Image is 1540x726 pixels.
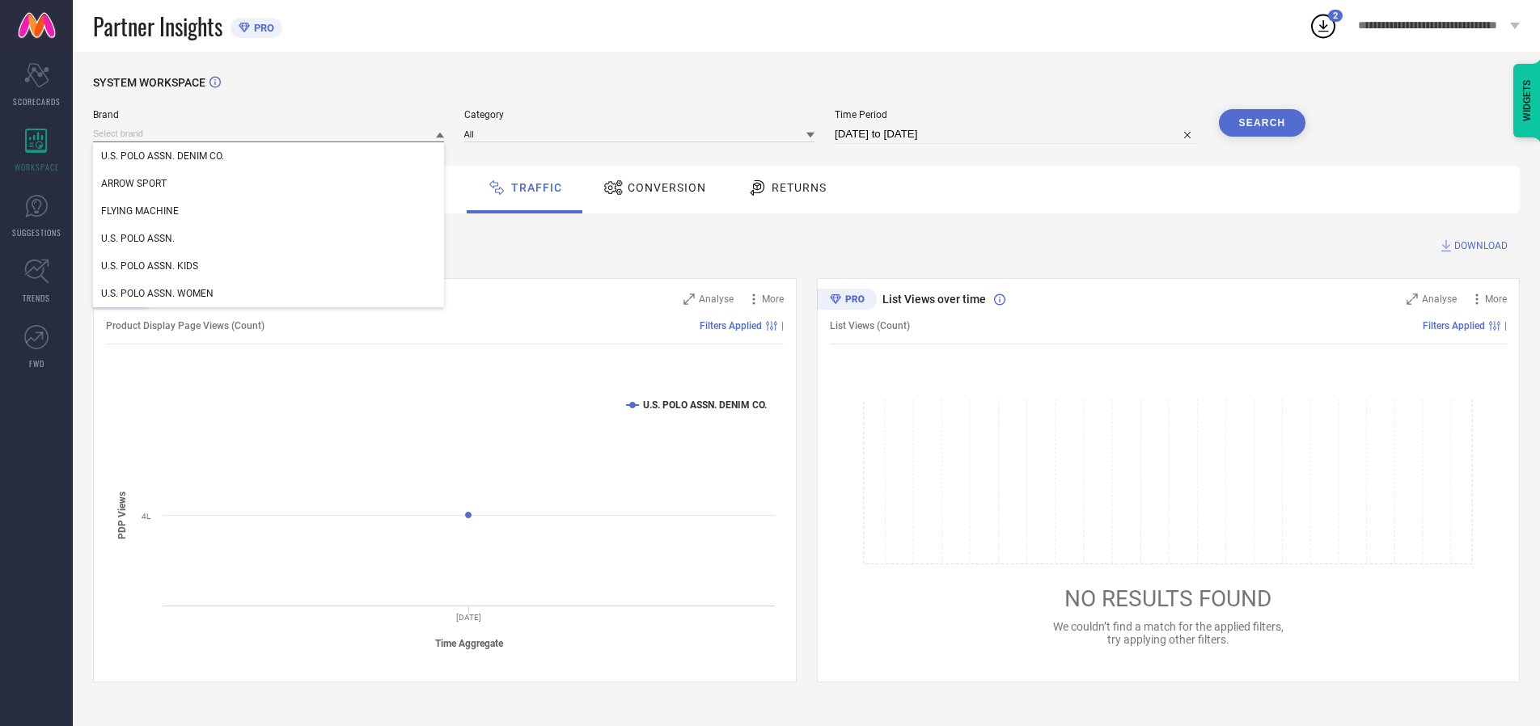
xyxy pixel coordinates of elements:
span: Time Period [835,109,1199,120]
button: Search [1219,109,1306,137]
span: PRO [250,22,274,34]
div: U.S. POLO ASSN. KIDS [93,252,444,280]
span: U.S. POLO ASSN. WOMEN [101,288,214,299]
tspan: Time Aggregate [435,638,504,649]
span: TRENDS [23,292,50,304]
span: Partner Insights [93,10,222,43]
span: SYSTEM WORKSPACE [93,76,205,89]
span: Analyse [1422,293,1457,305]
text: [DATE] [456,613,481,622]
span: Brand [93,109,444,120]
div: Premium [817,289,877,313]
span: Filters Applied [700,320,762,331]
input: Select time period [835,125,1199,144]
span: SCORECARDS [13,95,61,108]
svg: Zoom [1407,293,1418,305]
span: Product Display Page Views (Count) [106,320,264,331]
span: Returns [772,181,827,194]
span: DOWNLOAD [1454,238,1508,254]
text: 4L [142,512,151,521]
span: NO RESULTS FOUND [1064,585,1271,612]
div: FLYING MACHINE [93,197,444,225]
span: | [1504,320,1507,331]
span: U.S. POLO ASSN. DENIM CO. [101,150,224,162]
span: U.S. POLO ASSN. KIDS [101,260,198,272]
span: More [762,293,784,305]
span: Analyse [699,293,734,305]
span: WORKSPACE [15,161,59,173]
span: U.S. POLO ASSN. [101,233,175,244]
span: More [1485,293,1507,305]
span: FLYING MACHINE [101,205,179,217]
span: SUGGESTIONS [12,226,61,238]
span: Conversion [628,181,706,194]
span: List Views (Count) [830,320,910,331]
div: U.S. POLO ASSN. DENIM CO. [93,142,444,170]
span: | [781,320,784,331]
span: FWD [29,357,44,369]
span: ARROW SPORT [101,178,167,189]
tspan: PDP Views [116,491,128,538]
span: List Views over time [882,293,986,306]
span: Filters Applied [1423,320,1485,331]
span: Category [464,109,815,120]
input: Select brand [93,125,444,142]
div: Open download list [1309,11,1338,40]
svg: Zoom [683,293,695,305]
text: U.S. POLO ASSN. DENIM CO. [643,399,767,411]
span: Traffic [511,181,562,194]
span: We couldn’t find a match for the applied filters, try applying other filters. [1053,620,1284,646]
div: U.S. POLO ASSN. WOMEN [93,280,444,307]
div: ARROW SPORT [93,170,444,197]
div: U.S. POLO ASSN. [93,225,444,252]
span: 2 [1333,11,1338,21]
